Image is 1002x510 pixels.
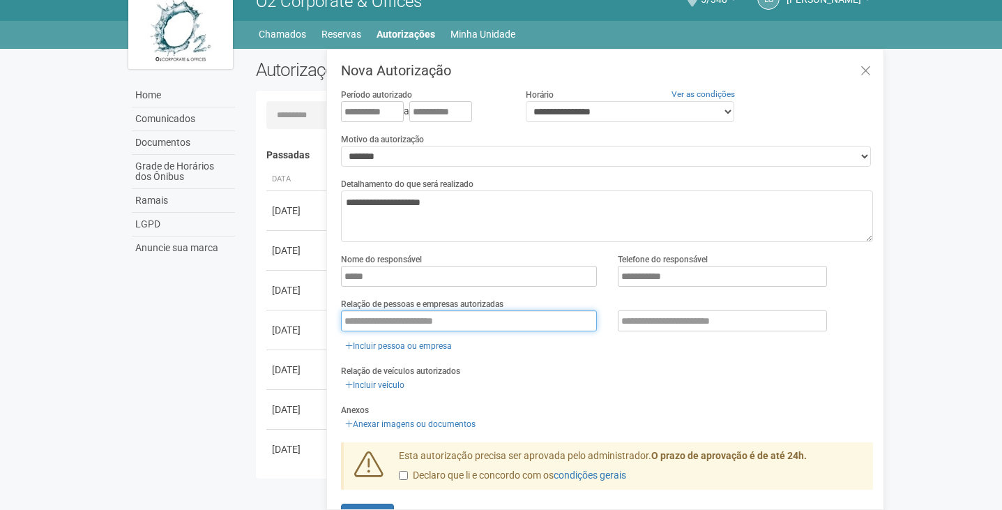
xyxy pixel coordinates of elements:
div: Esta autorização precisa ser aprovada pelo administrador. [388,449,874,490]
a: Minha Unidade [450,24,515,44]
label: Horário [526,89,554,101]
a: LGPD [132,213,235,237]
div: [DATE] [272,283,324,297]
a: Home [132,84,235,107]
label: Relação de veículos autorizados [341,365,460,377]
label: Telefone do responsável [618,253,708,266]
h2: Autorizações [256,59,554,80]
label: Anexos [341,404,369,417]
input: Declaro que li e concordo com oscondições gerais [399,471,408,480]
th: Data [266,168,329,191]
label: Motivo da autorização [341,133,424,146]
strong: O prazo de aprovação é de até 24h. [651,450,807,461]
a: Anuncie sua marca [132,237,235,260]
div: [DATE] [272,442,324,456]
h3: Nova Autorização [341,63,873,77]
h4: Passadas [266,150,864,160]
a: Incluir pessoa ou empresa [341,338,456,354]
label: Detalhamento do que será realizado [341,178,473,190]
div: [DATE] [272,243,324,257]
div: [DATE] [272,403,324,417]
div: [DATE] [272,204,324,218]
a: condições gerais [554,470,626,481]
a: Chamados [259,24,306,44]
a: Comunicados [132,107,235,131]
label: Nome do responsável [341,253,422,266]
div: [DATE] [272,323,324,337]
a: Documentos [132,131,235,155]
div: a [341,101,504,122]
label: Declaro que li e concordo com os [399,469,626,483]
a: Reservas [321,24,361,44]
label: Período autorizado [341,89,412,101]
a: Ramais [132,189,235,213]
a: Ver as condições [671,89,735,99]
a: Grade de Horários dos Ônibus [132,155,235,189]
a: Anexar imagens ou documentos [341,417,480,432]
a: Autorizações [377,24,435,44]
label: Relação de pessoas e empresas autorizadas [341,298,503,310]
a: Incluir veículo [341,377,409,393]
div: [DATE] [272,363,324,377]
